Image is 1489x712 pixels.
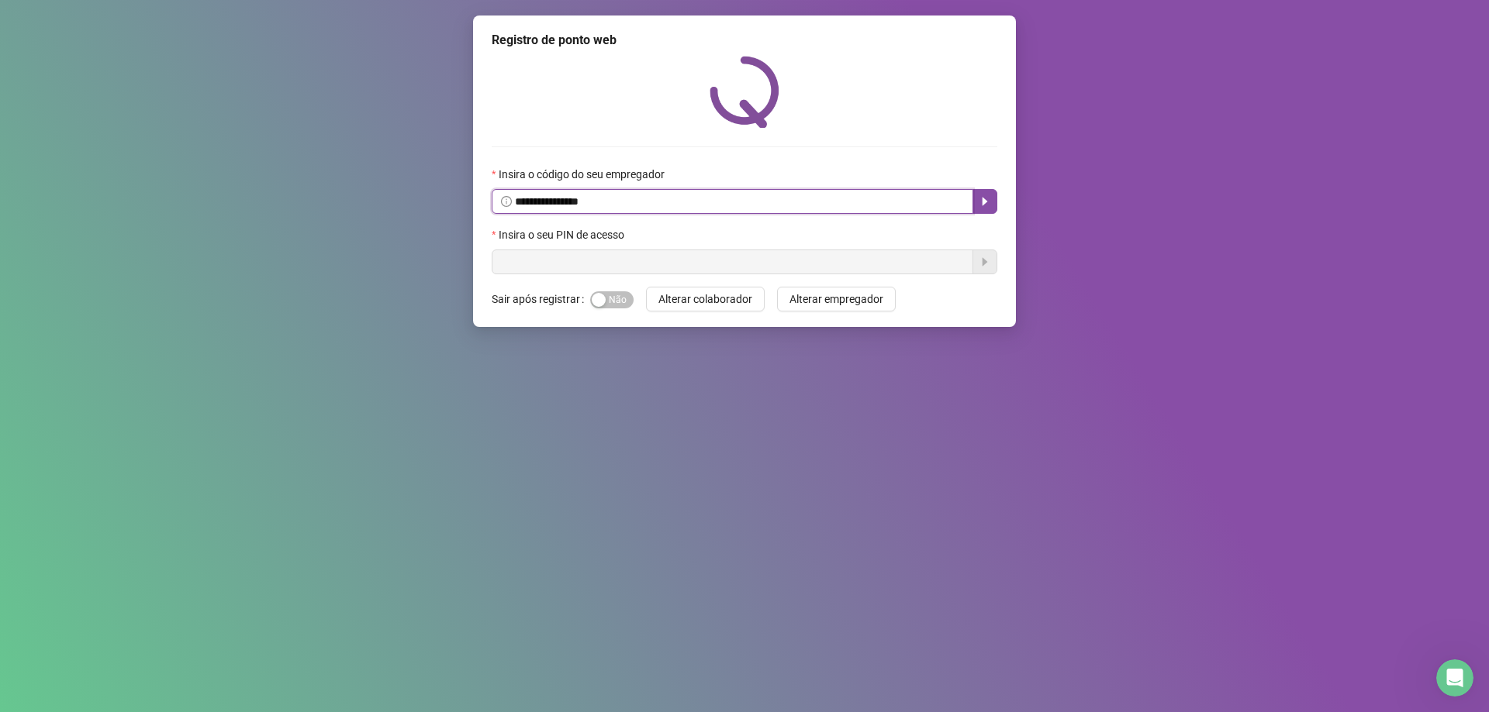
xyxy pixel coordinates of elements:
span: Alterar empregador [789,291,883,308]
img: QRPoint [710,56,779,128]
label: Sair após registrar [492,287,590,311]
span: Alterar colaborador [658,291,752,308]
iframe: Intercom live chat [1436,659,1473,697]
label: Insira o seu PIN de acesso [492,226,634,243]
div: Registro de ponto web [492,31,997,50]
span: caret-right [979,195,991,208]
label: Insira o código do seu empregador [492,166,675,183]
button: Alterar colaborador [646,287,765,311]
span: info-circle [501,196,512,207]
button: Alterar empregador [777,287,896,311]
